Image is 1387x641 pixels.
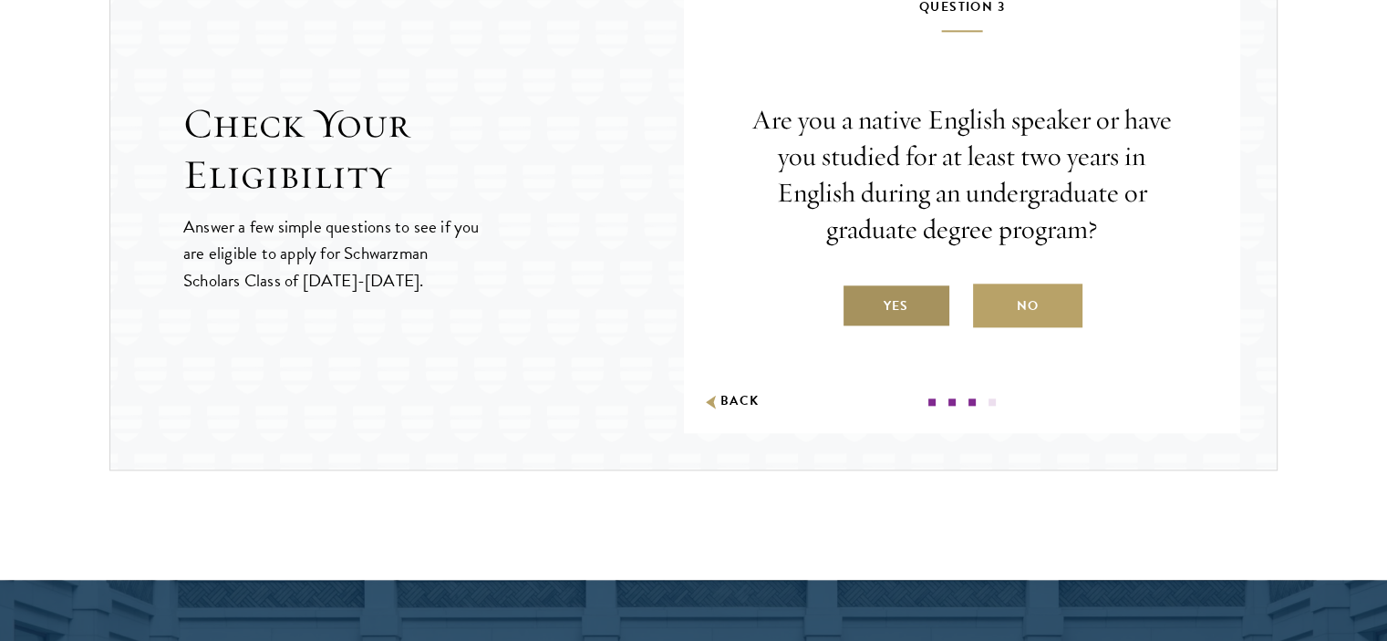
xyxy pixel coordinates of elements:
[842,284,951,327] label: Yes
[702,392,760,411] button: Back
[973,284,1082,327] label: No
[183,213,481,293] p: Answer a few simple questions to see if you are eligible to apply for Schwarzman Scholars Class o...
[183,98,684,201] h2: Check Your Eligibility
[739,102,1185,248] p: Are you a native English speaker or have you studied for at least two years in English during an ...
